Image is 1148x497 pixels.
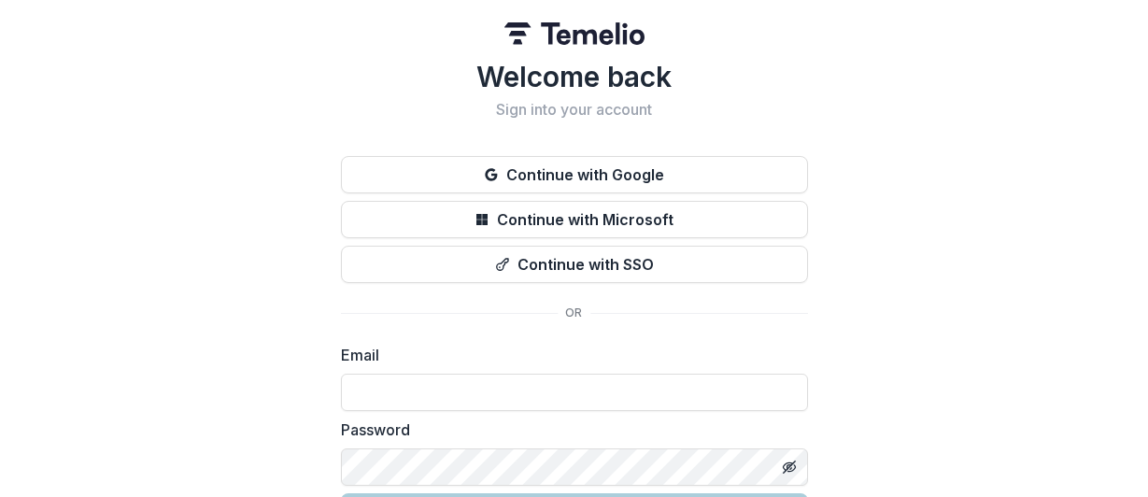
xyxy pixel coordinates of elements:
[504,22,645,45] img: Temelio
[341,344,797,366] label: Email
[341,201,808,238] button: Continue with Microsoft
[341,156,808,193] button: Continue with Google
[774,452,804,482] button: Toggle password visibility
[341,101,808,119] h2: Sign into your account
[341,246,808,283] button: Continue with SSO
[341,60,808,93] h1: Welcome back
[341,419,797,441] label: Password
